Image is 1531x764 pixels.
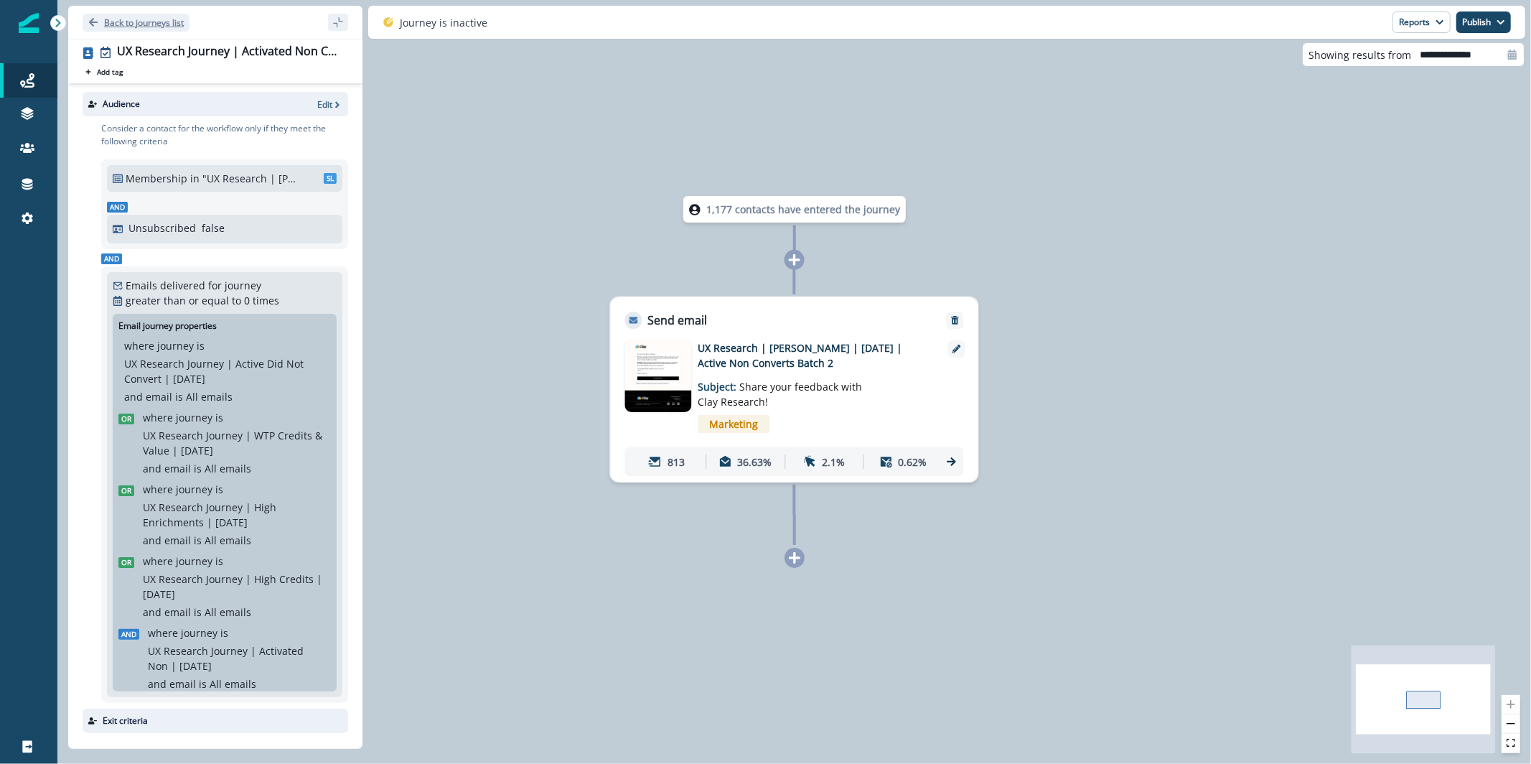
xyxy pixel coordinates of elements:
span: Or [118,485,134,496]
p: Unsubscribed [128,220,196,236]
p: greater than or equal to [126,293,241,308]
p: 813 [668,455,685,470]
p: 36.63% [738,455,772,470]
p: is [215,482,223,497]
p: is [197,338,205,353]
p: UX Research Journey | High Credits | [DATE] [143,572,325,602]
p: Exit criteria [103,714,148,727]
p: in [190,171,200,186]
p: and email [143,461,191,476]
span: And [118,629,139,640]
p: and email [124,389,172,404]
p: Membership [126,171,187,186]
button: Go back [83,14,189,32]
img: email asset unavailable [625,340,691,412]
p: UX Research Journey | High Enrichments | [DATE] [143,500,325,530]
span: Marketing [698,415,770,433]
p: where journey [143,482,212,497]
p: is [194,533,202,548]
img: Inflection [19,13,39,33]
p: and email [143,533,191,548]
div: 1,177 contacts have entered the journey [657,196,932,223]
p: UX Research | [PERSON_NAME] | [DATE] | Active Non Converts Batch 2 [698,340,928,371]
span: And [107,202,128,213]
p: false [202,220,225,236]
p: Consider a contact for the workflow only if they meet the following criteria [101,122,348,148]
p: Subject: [698,371,878,409]
p: All emails [205,461,251,476]
p: is [199,676,207,691]
p: 1,177 contacts have entered the journey [706,202,900,217]
span: And [101,253,122,264]
p: where journey [148,625,217,640]
button: Remove [944,315,967,325]
p: where journey [124,338,194,353]
p: UX Research Journey | Activated Non | [DATE] [148,643,325,674]
button: zoom out [1502,714,1520,734]
div: Send emailRemoveemail asset unavailableUX Research | [PERSON_NAME] | [DATE] | Active Non Converts... [610,297,979,483]
p: Audience [103,98,140,111]
p: UX Research Journey | WTP Credits & Value | [DATE] [143,428,325,458]
p: 2.1% [822,455,845,470]
p: Showing results from [1308,47,1411,62]
p: where journey [143,554,212,569]
p: is [220,625,228,640]
span: Or [118,414,134,424]
p: Email journey properties [118,320,217,332]
p: Journey is inactive [400,15,487,30]
p: 0 [244,293,250,308]
p: UX Research Journey | Active Did Not Convert | [DATE] [124,356,325,386]
span: SL [324,173,337,184]
button: Reports [1392,11,1451,33]
p: Emails delivered for journey [126,278,261,293]
button: Publish [1456,11,1511,33]
span: Share your feedback with Clay Research! [698,380,863,409]
p: is [215,554,223,569]
p: times [253,293,279,308]
p: All emails [210,676,256,691]
button: Edit [317,98,342,111]
button: Add tag [83,66,126,78]
button: fit view [1502,734,1520,753]
p: and email [148,676,196,691]
button: sidebar collapse toggle [328,14,348,31]
p: Edit [317,98,332,111]
p: Send email [648,312,708,329]
p: All emails [205,605,251,620]
p: Back to journeys list [104,17,184,29]
p: 0.62% [898,455,927,470]
p: is [194,605,202,620]
p: is [215,410,223,425]
p: All emails [186,389,233,404]
span: Or [118,557,134,568]
p: and email [143,605,191,620]
p: is [175,389,183,404]
p: Add tag [97,67,123,76]
p: "UX Research | [PERSON_NAME] | Active Non Converters 3 | [DATE]" [202,171,299,186]
p: All emails [205,533,251,548]
p: where journey [143,410,212,425]
div: UX Research Journey | Activated Non Converters 3 | [DATE] [117,45,342,60]
p: is [194,461,202,476]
